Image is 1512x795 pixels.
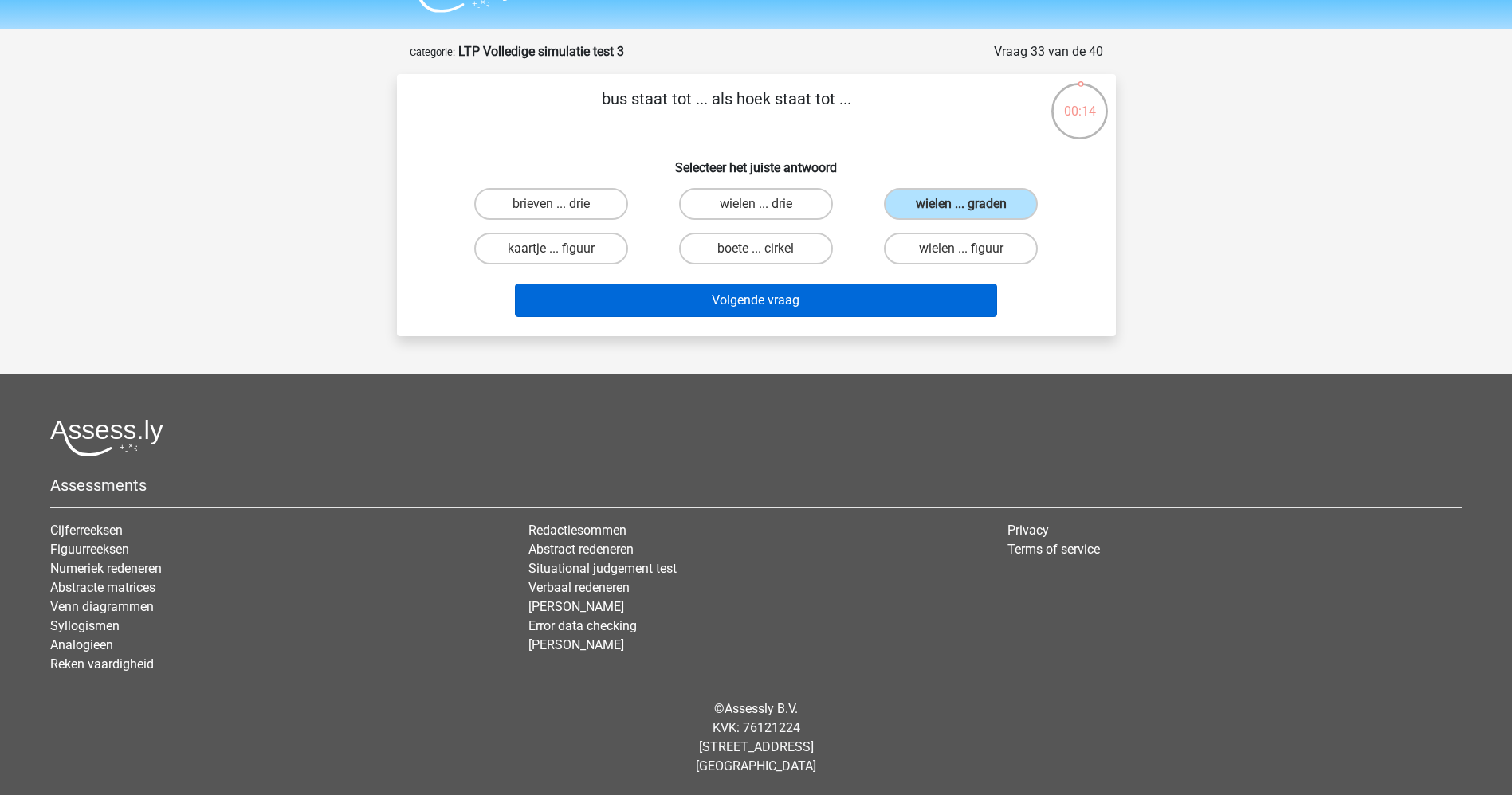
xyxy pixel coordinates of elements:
[50,656,154,672] a: Reken vaardigheid
[884,188,1038,220] label: wielen ... graden
[474,233,628,264] label: kaartje ... figuur
[1007,542,1100,557] a: Terms of service
[50,542,129,557] a: Figuurreeksen
[528,599,624,614] a: [PERSON_NAME]
[679,188,833,220] label: wielen ... drie
[410,46,455,58] small: Categorie:
[50,476,1462,495] h5: Assessments
[679,233,833,264] label: boete ... cirkel
[1007,523,1049,538] a: Privacy
[528,561,677,576] a: Situational judgement test
[422,87,1031,135] p: bus staat tot ... als hoek staat tot ...
[994,42,1103,61] div: Vraag 33 van de 40
[528,637,624,652] a: [PERSON_NAME]
[515,284,997,317] button: Volgende vraag
[38,687,1474,789] div: © KVK: 76121224 [STREET_ADDRESS] [GEOGRAPHIC_DATA]
[50,637,113,652] a: Analogieen
[528,618,637,633] a: Error data checking
[50,580,155,595] a: Abstracte matrices
[528,580,630,595] a: Verbaal redeneren
[725,701,798,716] a: Assessly B.V.
[528,542,634,557] a: Abstract redeneren
[50,523,123,538] a: Cijferreeksen
[50,599,154,614] a: Venn diagrammen
[1050,81,1109,121] div: 00:14
[50,618,120,633] a: Syllogismen
[458,44,624,59] strong: LTP Volledige simulatie test 3
[884,233,1038,264] label: wielen ... figuur
[422,147,1090,175] h6: Selecteer het juiste antwoord
[528,523,626,538] a: Redactiesommen
[474,188,628,220] label: brieven ... drie
[50,561,162,576] a: Numeriek redeneren
[50,419,163,456] img: Assessly logo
